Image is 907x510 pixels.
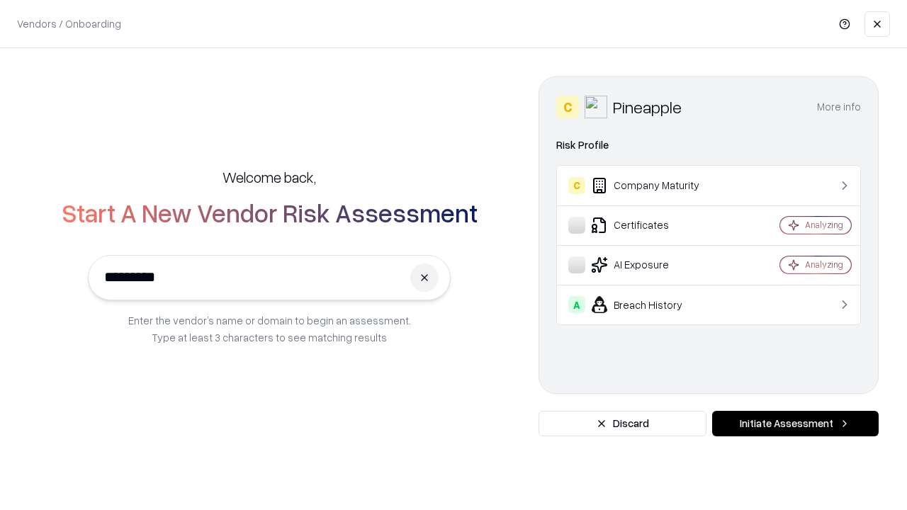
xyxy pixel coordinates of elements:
[805,219,843,231] div: Analyzing
[17,16,121,31] p: Vendors / Onboarding
[568,177,738,194] div: Company Maturity
[613,96,682,118] div: Pineapple
[62,198,478,227] h2: Start A New Vendor Risk Assessment
[222,167,316,187] h5: Welcome back,
[585,96,607,118] img: Pineapple
[128,312,411,346] p: Enter the vendor’s name or domain to begin an assessment. Type at least 3 characters to see match...
[568,296,738,313] div: Breach History
[556,137,861,154] div: Risk Profile
[568,296,585,313] div: A
[712,411,879,436] button: Initiate Assessment
[556,96,579,118] div: C
[568,256,738,273] div: AI Exposure
[539,411,706,436] button: Discard
[817,94,861,120] button: More info
[568,177,585,194] div: C
[568,217,738,234] div: Certificates
[805,259,843,271] div: Analyzing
